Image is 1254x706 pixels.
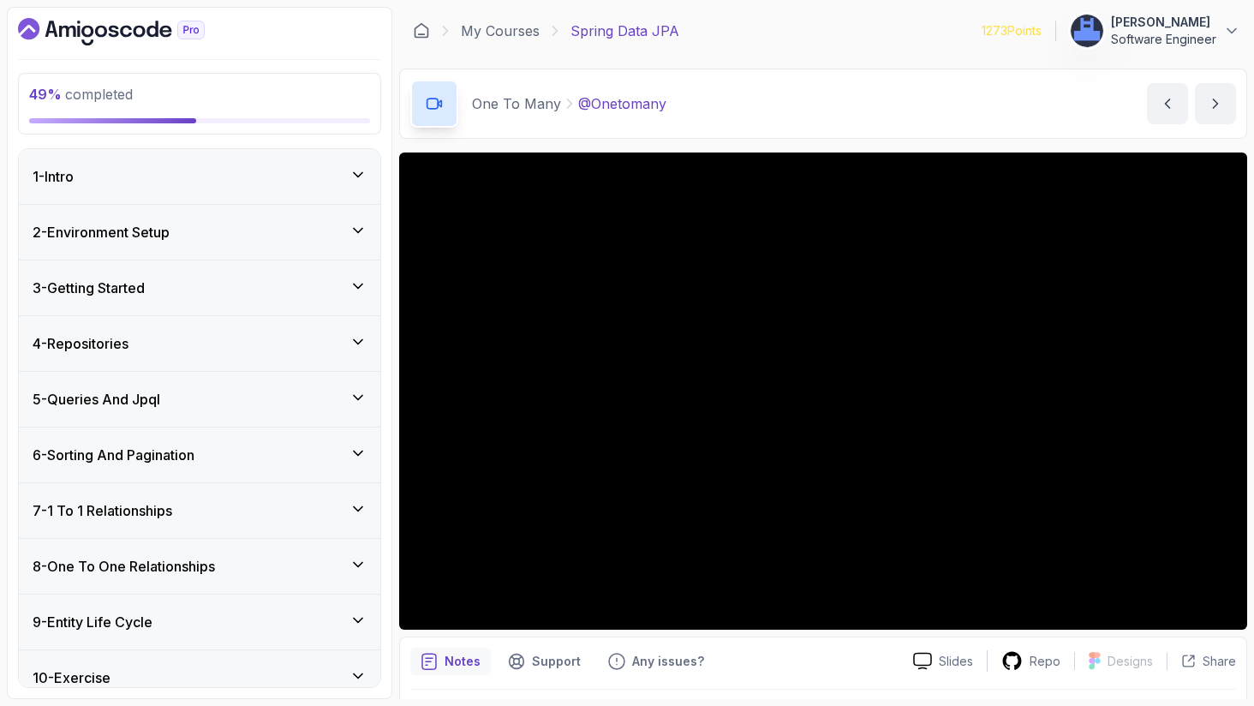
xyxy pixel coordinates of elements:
p: Spring Data JPA [570,21,679,41]
button: user profile image[PERSON_NAME]Software Engineer [1070,14,1240,48]
button: previous content [1147,83,1188,124]
h3: 10 - Exercise [33,667,110,688]
h3: 2 - Environment Setup [33,222,170,242]
button: next content [1195,83,1236,124]
h3: 8 - One To One Relationships [33,556,215,577]
button: 7-1 To 1 Relationships [19,483,380,538]
p: Share [1203,653,1236,670]
p: One To Many [472,93,561,114]
a: Repo [988,650,1074,672]
button: 5-Queries And Jpql [19,372,380,427]
p: [PERSON_NAME] [1111,14,1216,31]
p: Support [532,653,581,670]
p: 1273 Points [982,22,1042,39]
p: Notes [445,653,481,670]
a: Dashboard [18,18,244,45]
button: 6-Sorting And Pagination [19,428,380,482]
h3: 9 - Entity Life Cycle [33,612,152,632]
h3: 5 - Queries And Jpql [33,389,160,410]
button: Support button [498,648,591,675]
p: @Onetomany [578,93,666,114]
button: 3-Getting Started [19,260,380,315]
span: 49 % [29,86,62,103]
h3: 7 - 1 To 1 Relationships [33,500,172,521]
button: 8-One To One Relationships [19,539,380,594]
button: 2-Environment Setup [19,205,380,260]
p: Any issues? [632,653,704,670]
h3: 6 - Sorting And Pagination [33,445,194,465]
span: completed [29,86,133,103]
button: 1-Intro [19,149,380,204]
button: 4-Repositories [19,316,380,371]
p: Repo [1030,653,1060,670]
h3: 3 - Getting Started [33,278,145,298]
img: user profile image [1071,15,1103,47]
p: Designs [1108,653,1153,670]
h3: 4 - Repositories [33,333,128,354]
button: Share [1167,653,1236,670]
button: Feedback button [598,648,714,675]
p: Software Engineer [1111,31,1216,48]
button: 9-Entity Life Cycle [19,595,380,649]
h3: 1 - Intro [33,166,74,187]
iframe: 1 - @OneToMany [399,153,1247,630]
a: Dashboard [413,22,430,39]
button: 10-Exercise [19,650,380,705]
a: Slides [899,652,987,670]
button: notes button [410,648,491,675]
a: My Courses [461,21,540,41]
p: Slides [939,653,973,670]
